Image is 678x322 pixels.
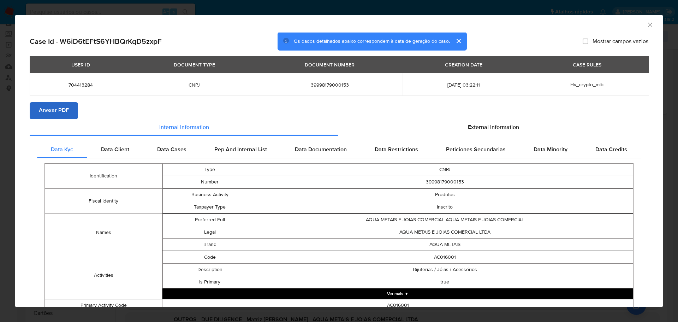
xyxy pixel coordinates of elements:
div: closure-recommendation-modal [15,15,663,307]
span: Os dados detalhados abaixo correspondem à data de geração do caso. [294,38,450,45]
span: Mostrar campos vazios [593,38,648,45]
td: Code [163,251,257,264]
div: USER ID [67,59,94,71]
div: Detailed internal info [37,141,641,158]
span: Data Restrictions [375,146,418,154]
div: CASE RULES [569,59,606,71]
span: Data Kyc [51,146,73,154]
button: cerrar [450,33,467,49]
span: Data Client [101,146,129,154]
td: Type [163,164,257,176]
td: AC016001 [257,251,633,264]
button: Fechar a janela [647,21,653,28]
td: Description [163,264,257,276]
span: Anexar PDF [39,103,69,118]
span: Peticiones Secundarias [446,146,506,154]
td: Business Activity [163,189,257,201]
td: Activities [45,251,162,299]
span: 39998179000153 [265,82,394,88]
span: 704413284 [38,82,123,88]
td: 39998179000153 [257,176,633,188]
button: Anexar PDF [30,102,78,119]
td: AQUA METAIS [257,239,633,251]
h2: Case Id - W6iD6tEFtS6YHBQrKqD5zxpF [30,37,162,46]
span: Hv_crypto_mlb [570,81,603,88]
span: Data Credits [595,146,627,154]
td: Inscrito [257,201,633,213]
span: [DATE] 03:22:11 [411,82,516,88]
td: Brand [163,239,257,251]
span: CNPJ [140,82,248,88]
td: Primary Activity Code [45,299,162,312]
td: Is Primary [163,276,257,288]
td: AC016001 [162,299,634,312]
td: AQUA METAIS E JOIAS COMERCIAL AQUA METAIS E JOIAS COMERCIAL [257,214,633,226]
span: Data Minority [534,146,567,154]
span: External information [468,123,519,131]
span: Data Cases [157,146,186,154]
span: Internal information [159,123,209,131]
div: Detailed info [30,119,648,136]
td: Bijuterias / Jóias / Acessórios [257,264,633,276]
td: Taxpayer Type [163,201,257,213]
td: Legal [163,226,257,239]
input: Mostrar campos vazios [583,39,588,44]
td: Preferred Full [163,214,257,226]
span: Data Documentation [295,146,347,154]
td: Identification [45,164,162,189]
td: Number [163,176,257,188]
button: Expand array [162,289,633,299]
td: CNPJ [257,164,633,176]
td: Names [45,214,162,251]
div: DOCUMENT NUMBER [301,59,359,71]
span: Pep And Internal List [214,146,267,154]
div: DOCUMENT TYPE [169,59,219,71]
td: Produtos [257,189,633,201]
div: CREATION DATE [441,59,487,71]
td: AQUA METAIS E JOIAS COMERCIAL LTDA [257,226,633,239]
td: Fiscal Identity [45,189,162,214]
td: true [257,276,633,288]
